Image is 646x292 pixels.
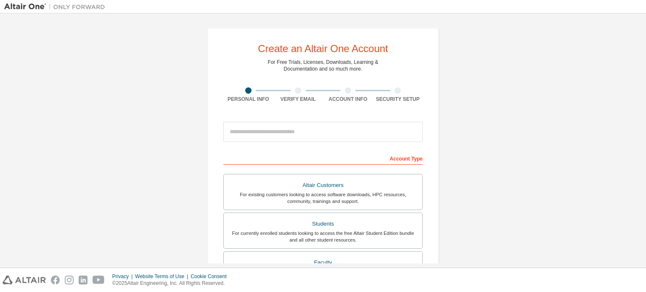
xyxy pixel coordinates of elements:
div: Verify Email [273,96,323,103]
div: Cookie Consent [191,273,231,280]
div: For Free Trials, Licenses, Downloads, Learning & Documentation and so much more. [268,59,379,72]
div: Privacy [112,273,135,280]
div: Website Terms of Use [135,273,191,280]
img: youtube.svg [93,276,105,284]
div: Faculty [229,257,417,268]
div: Personal Info [223,96,273,103]
div: For existing customers looking to access software downloads, HPC resources, community, trainings ... [229,191,417,205]
img: facebook.svg [51,276,60,284]
div: Account Info [323,96,373,103]
div: For currently enrolled students looking to access the free Altair Student Edition bundle and all ... [229,230,417,243]
div: Altair Customers [229,179,417,191]
img: Altair One [4,3,109,11]
p: © 2025 Altair Engineering, Inc. All Rights Reserved. [112,280,232,287]
div: Account Type [223,151,423,165]
img: altair_logo.svg [3,276,46,284]
div: Students [229,218,417,230]
img: linkedin.svg [79,276,87,284]
div: Create an Altair One Account [258,44,388,54]
img: instagram.svg [65,276,74,284]
div: Security Setup [373,96,423,103]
